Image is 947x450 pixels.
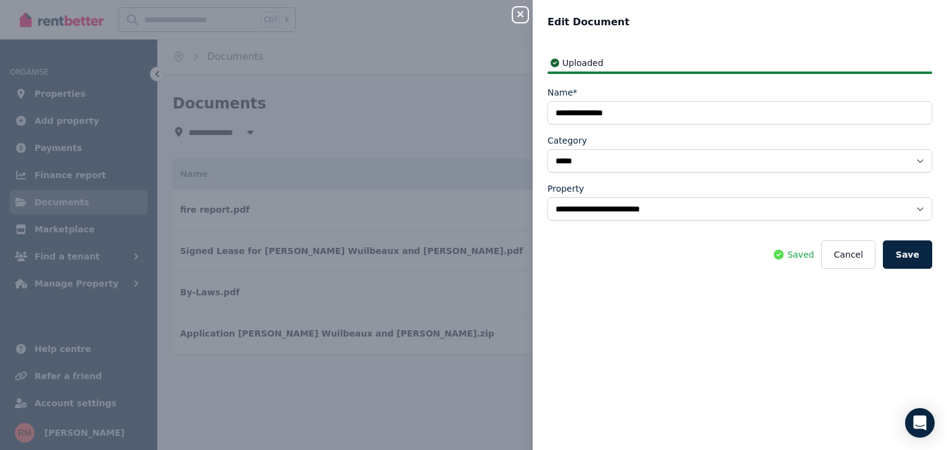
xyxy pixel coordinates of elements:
[547,15,629,30] span: Edit Document
[547,86,577,99] label: Name*
[821,240,875,269] button: Cancel
[883,240,932,269] button: Save
[787,248,814,261] span: Saved
[547,57,932,69] div: Uploaded
[547,182,584,195] label: Property
[547,134,587,147] label: Category
[905,408,935,438] div: Open Intercom Messenger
